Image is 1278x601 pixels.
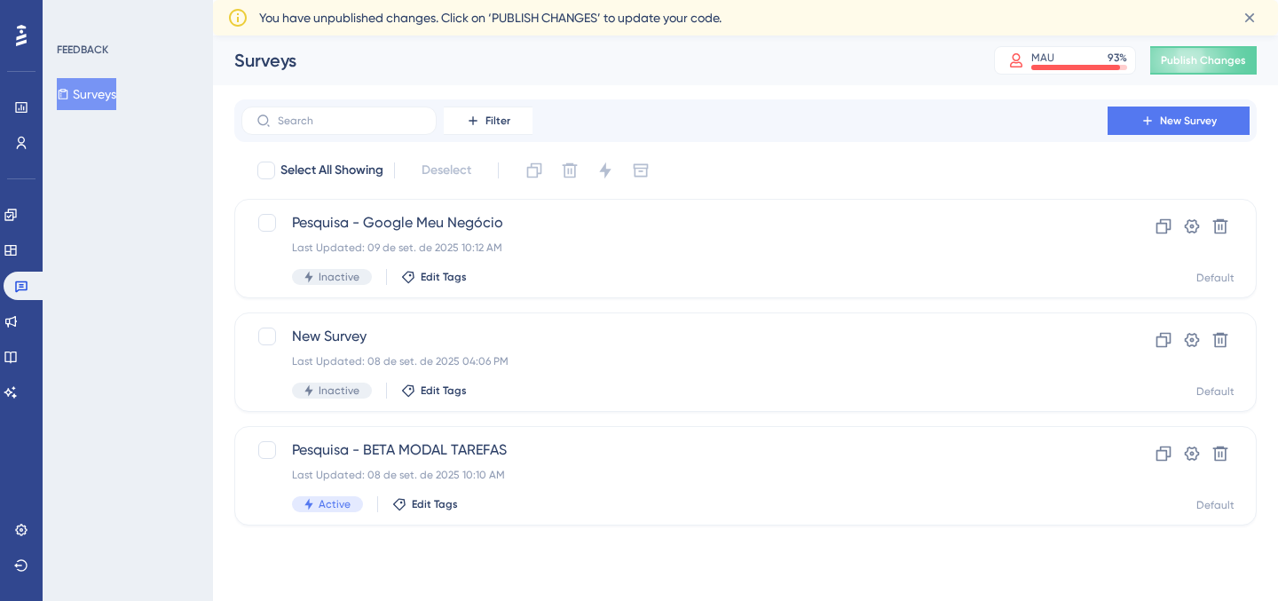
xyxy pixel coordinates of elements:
[1108,107,1250,135] button: New Survey
[1150,46,1257,75] button: Publish Changes
[485,114,510,128] span: Filter
[1196,384,1235,399] div: Default
[278,115,422,127] input: Search
[1031,51,1054,65] div: MAU
[401,384,467,398] button: Edit Tags
[292,354,1057,368] div: Last Updated: 08 de set. de 2025 04:06 PM
[392,497,458,511] button: Edit Tags
[234,48,950,73] div: Surveys
[421,270,467,284] span: Edit Tags
[292,326,1057,347] span: New Survey
[292,241,1057,255] div: Last Updated: 09 de set. de 2025 10:12 AM
[1196,498,1235,512] div: Default
[319,497,351,511] span: Active
[1196,271,1235,285] div: Default
[1161,53,1246,67] span: Publish Changes
[280,160,383,181] span: Select All Showing
[444,107,532,135] button: Filter
[292,468,1057,482] div: Last Updated: 08 de set. de 2025 10:10 AM
[259,7,722,28] span: You have unpublished changes. Click on ‘PUBLISH CHANGES’ to update your code.
[406,154,487,186] button: Deselect
[401,270,467,284] button: Edit Tags
[1160,114,1217,128] span: New Survey
[422,160,471,181] span: Deselect
[57,43,108,57] div: FEEDBACK
[57,78,116,110] button: Surveys
[319,384,359,398] span: Inactive
[412,497,458,511] span: Edit Tags
[1108,51,1127,65] div: 93 %
[319,270,359,284] span: Inactive
[292,212,1057,233] span: Pesquisa - Google Meu Negócio
[421,384,467,398] span: Edit Tags
[292,439,1057,461] span: Pesquisa - BETA MODAL TAREFAS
